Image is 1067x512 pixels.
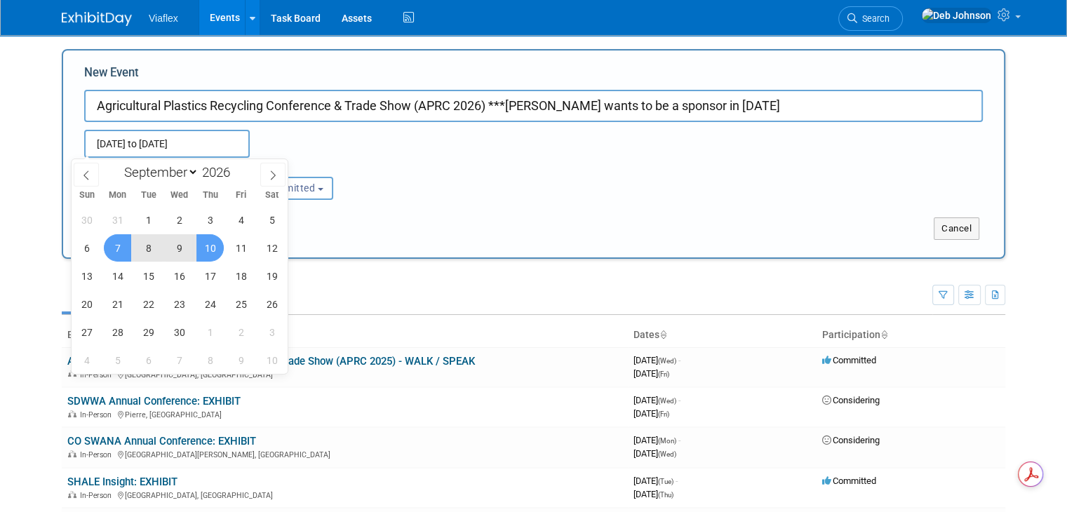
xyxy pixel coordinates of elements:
[80,410,116,419] span: In-Person
[628,323,817,347] th: Dates
[822,395,880,405] span: Considering
[166,206,193,234] span: September 2, 2026
[80,491,116,500] span: In-Person
[84,65,139,86] label: New Event
[62,285,144,311] a: Upcoming15
[166,234,193,262] span: September 9, 2026
[817,323,1005,347] th: Participation
[84,90,983,122] input: Name of Trade Show / Conference
[73,346,100,374] span: October 4, 2026
[258,262,286,290] span: September 19, 2026
[67,489,622,500] div: [GEOGRAPHIC_DATA], [GEOGRAPHIC_DATA]
[196,318,224,346] span: October 1, 2026
[633,476,678,486] span: [DATE]
[135,262,162,290] span: September 15, 2026
[678,395,680,405] span: -
[67,476,177,488] a: SHALE Insight: EXHIBIT
[196,206,224,234] span: September 3, 2026
[258,290,286,318] span: September 26, 2026
[62,12,132,26] img: ExhibitDay
[658,478,673,485] span: (Tue)
[72,191,102,200] span: Sun
[67,355,475,368] a: Agricultural Plastics Recycling Conference & Trade Show (APRC 2025) - WALK / SPEAK
[164,191,195,200] span: Wed
[258,206,286,234] span: September 5, 2026
[84,158,217,176] div: Attendance / Format:
[880,329,887,340] a: Sort by Participation Type
[73,290,100,318] span: September 20, 2026
[133,191,164,200] span: Tue
[68,491,76,498] img: In-Person Event
[166,346,193,374] span: October 7, 2026
[196,290,224,318] span: September 24, 2026
[102,191,133,200] span: Mon
[633,355,680,365] span: [DATE]
[934,217,979,240] button: Cancel
[62,323,628,347] th: Event
[676,476,678,486] span: -
[257,191,288,200] span: Sat
[104,318,131,346] span: September 28, 2026
[135,290,162,318] span: September 22, 2026
[633,489,673,499] span: [DATE]
[921,8,992,23] img: Deb Johnson
[68,450,76,457] img: In-Person Event
[258,346,286,374] span: October 10, 2026
[857,13,890,24] span: Search
[84,130,250,158] input: Start Date - End Date
[633,395,680,405] span: [DATE]
[678,435,680,445] span: -
[73,206,100,234] span: August 30, 2026
[67,408,622,419] div: Pierre, [GEOGRAPHIC_DATA]
[196,234,224,262] span: September 10, 2026
[227,318,255,346] span: October 2, 2026
[196,262,224,290] span: September 17, 2026
[135,346,162,374] span: October 6, 2026
[658,357,676,365] span: (Wed)
[658,450,676,458] span: (Wed)
[238,158,370,176] div: Participation:
[658,370,669,378] span: (Fri)
[73,234,100,262] span: September 6, 2026
[118,163,199,181] select: Month
[135,234,162,262] span: September 8, 2026
[68,370,76,377] img: In-Person Event
[104,234,131,262] span: September 7, 2026
[80,450,116,459] span: In-Person
[135,206,162,234] span: September 1, 2026
[166,318,193,346] span: September 30, 2026
[67,435,256,447] a: CO SWANA Annual Conference: EXHIBIT
[166,290,193,318] span: September 23, 2026
[67,368,622,379] div: [GEOGRAPHIC_DATA], [GEOGRAPHIC_DATA]
[67,395,241,407] a: SDWWA Annual Conference: EXHIBIT
[166,262,193,290] span: September 16, 2026
[73,318,100,346] span: September 27, 2026
[135,318,162,346] span: September 29, 2026
[822,476,876,486] span: Committed
[80,370,116,379] span: In-Person
[227,346,255,374] span: October 9, 2026
[196,346,224,374] span: October 8, 2026
[199,164,241,180] input: Year
[104,206,131,234] span: August 31, 2026
[104,290,131,318] span: September 21, 2026
[226,191,257,200] span: Fri
[633,448,676,459] span: [DATE]
[658,437,676,445] span: (Mon)
[67,448,622,459] div: [GEOGRAPHIC_DATA][PERSON_NAME], [GEOGRAPHIC_DATA]
[658,397,676,405] span: (Wed)
[227,262,255,290] span: September 18, 2026
[658,491,673,499] span: (Thu)
[149,13,178,24] span: Viaflex
[678,355,680,365] span: -
[633,435,680,445] span: [DATE]
[227,206,255,234] span: September 4, 2026
[73,262,100,290] span: September 13, 2026
[633,368,669,379] span: [DATE]
[659,329,666,340] a: Sort by Start Date
[838,6,903,31] a: Search
[227,290,255,318] span: September 25, 2026
[258,234,286,262] span: September 12, 2026
[195,191,226,200] span: Thu
[822,355,876,365] span: Committed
